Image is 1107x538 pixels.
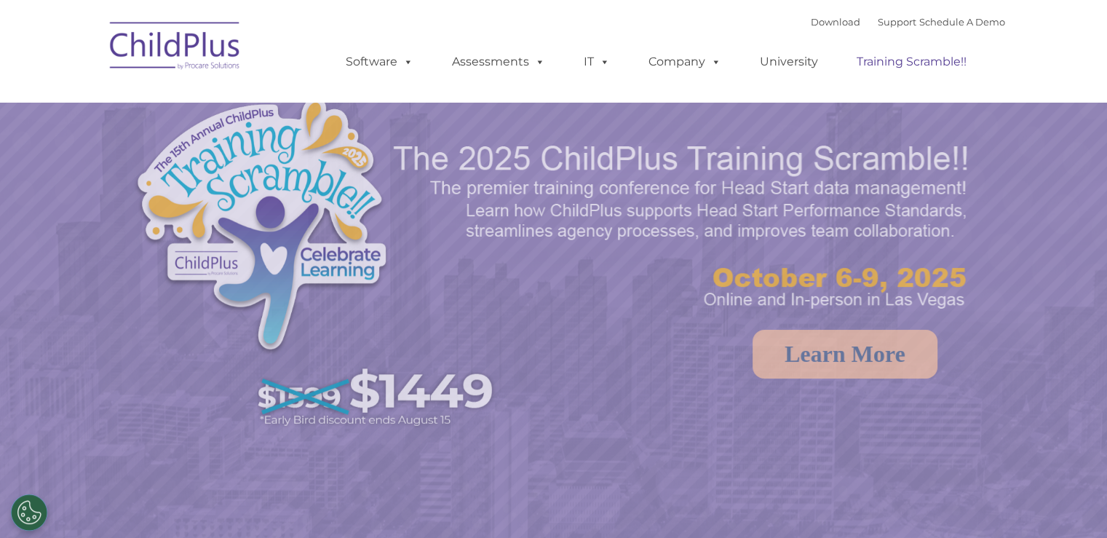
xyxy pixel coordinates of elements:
a: IT [569,47,624,76]
a: Software [331,47,428,76]
a: Schedule A Demo [919,16,1005,28]
button: Cookies Settings [11,494,47,531]
img: ChildPlus by Procare Solutions [103,12,248,84]
font: | [811,16,1005,28]
a: Learn More [753,330,937,379]
a: Download [811,16,860,28]
a: University [745,47,833,76]
a: Training Scramble!! [842,47,981,76]
a: Support [878,16,916,28]
a: Company [634,47,736,76]
a: Assessments [437,47,560,76]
